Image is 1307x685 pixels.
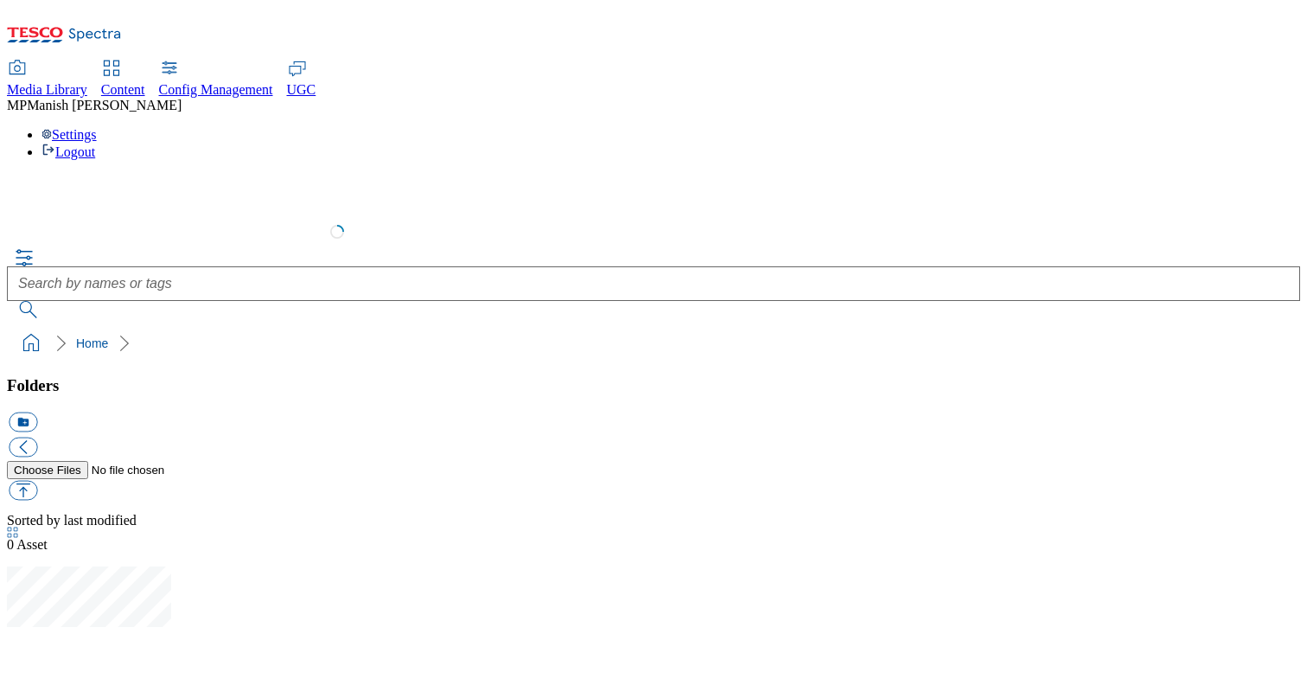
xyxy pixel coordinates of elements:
span: Sorted by last modified [7,513,137,528]
a: Config Management [159,61,273,98]
span: Manish [PERSON_NAME] [27,98,182,112]
a: UGC [287,61,316,98]
span: Media Library [7,82,87,97]
span: Content [101,82,145,97]
a: Settings [41,127,97,142]
nav: breadcrumb [7,327,1300,360]
input: Search by names or tags [7,266,1300,301]
a: Media Library [7,61,87,98]
a: Home [76,336,108,350]
a: home [17,330,45,357]
span: MP [7,98,27,112]
a: Content [101,61,145,98]
span: UGC [287,82,316,97]
a: Logout [41,144,95,159]
h3: Folders [7,376,1300,395]
span: Config Management [159,82,273,97]
span: 0 [7,537,16,552]
span: Asset [7,537,48,552]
